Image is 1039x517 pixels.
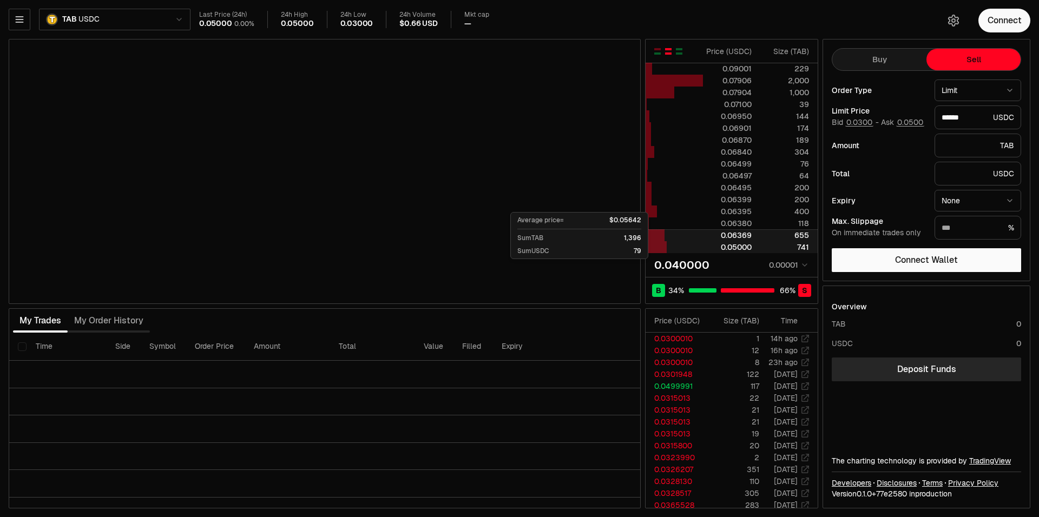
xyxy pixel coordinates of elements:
[654,257,709,273] div: 0.040000
[774,453,798,462] time: [DATE]
[199,11,254,19] div: Last Price (24h)
[624,234,641,242] p: 1,396
[13,310,68,332] button: My Trades
[399,19,437,29] div: $0.66 USD
[774,476,798,486] time: [DATE]
[708,452,760,463] td: 2
[186,333,245,361] th: Order Price
[761,182,809,193] div: 200
[935,105,1021,129] div: USDC
[78,15,99,24] span: USDC
[761,147,809,157] div: 304
[935,190,1021,211] button: None
[774,393,798,403] time: [DATE]
[703,75,752,86] div: 0.07906
[832,478,871,488] a: Developers
[708,356,760,368] td: 8
[832,87,926,94] div: Order Type
[675,47,683,56] button: Show Buy Orders Only
[978,9,1030,32] button: Connect
[771,334,798,343] time: 14h ago
[708,404,760,416] td: 21
[703,182,752,193] div: 0.06495
[774,369,798,379] time: [DATE]
[646,416,708,428] td: 0.0315013
[646,392,708,404] td: 0.0315013
[969,456,1011,466] a: TradingView
[9,39,640,303] iframe: Financial Chart
[761,87,809,98] div: 1,000
[708,333,760,344] td: 1
[517,234,543,242] p: Sum TAB
[68,310,150,332] button: My Order History
[774,441,798,450] time: [DATE]
[646,380,708,392] td: 0.0499991
[774,405,798,415] time: [DATE]
[708,344,760,356] td: 12
[832,197,926,204] div: Expiry
[703,206,752,217] div: 0.06395
[703,218,752,229] div: 0.06380
[832,488,1021,499] div: Version 0.1.0 + in production
[245,333,330,361] th: Amount
[703,63,752,74] div: 0.09001
[646,356,708,368] td: 0.0300010
[708,416,760,428] td: 21
[771,346,798,355] time: 16h ago
[703,230,752,241] div: 0.06369
[708,428,760,440] td: 19
[141,333,187,361] th: Symbol
[668,285,684,296] span: 34 %
[47,15,57,24] img: TAB Logo
[766,258,809,271] button: 0.00001
[609,216,641,224] p: $0.05642
[832,319,846,329] div: TAB
[703,46,752,57] div: Price ( USDC )
[664,47,673,56] button: Show Sell Orders Only
[703,135,752,145] div: 0.06870
[493,333,569,361] th: Expiry
[761,158,809,169] div: 76
[881,118,924,128] span: Ask
[646,368,708,380] td: 0.0301948
[646,428,708,440] td: 0.0315013
[27,333,106,361] th: Time
[1016,338,1021,349] div: 0
[708,463,760,475] td: 351
[708,475,760,487] td: 110
[653,47,662,56] button: Show Buy and Sell Orders
[703,147,752,157] div: 0.06840
[654,315,708,326] div: Price ( USDC )
[922,478,943,488] a: Terms
[935,216,1021,240] div: %
[761,242,809,253] div: 741
[832,118,879,128] span: Bid -
[703,242,752,253] div: 0.05000
[464,19,471,29] div: —
[774,381,798,391] time: [DATE]
[761,99,809,110] div: 39
[717,315,759,326] div: Size ( TAB )
[761,206,809,217] div: 400
[1016,319,1021,329] div: 0
[708,368,760,380] td: 122
[768,357,798,367] time: 23h ago
[646,463,708,475] td: 0.0326207
[234,19,254,28] div: 0.00%
[281,19,314,29] div: 0.05000
[761,194,809,205] div: 200
[768,315,798,326] div: Time
[415,333,453,361] th: Value
[62,15,76,24] span: TAB
[703,99,752,110] div: 0.07100
[708,440,760,452] td: 20
[832,170,926,177] div: Total
[517,216,564,224] p: Average price=
[656,285,661,296] span: B
[703,111,752,122] div: 0.06950
[935,134,1021,157] div: TAB
[832,228,926,238] div: On immediate trades only
[646,333,708,344] td: 0.0300010
[399,11,437,19] div: 24h Volume
[646,487,708,499] td: 0.0328517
